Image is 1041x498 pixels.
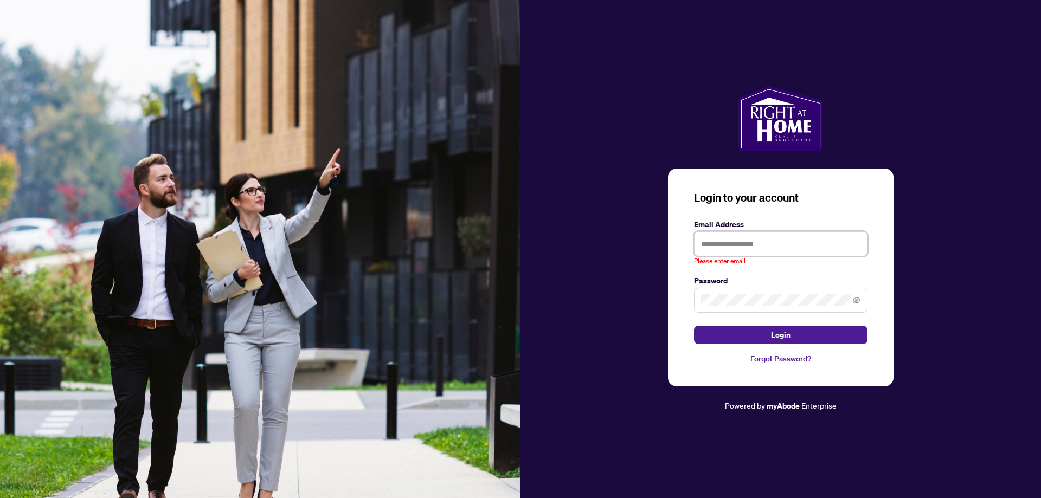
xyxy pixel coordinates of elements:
[771,326,791,344] span: Login
[694,190,868,205] h3: Login to your account
[801,400,837,410] span: Enterprise
[694,353,868,365] a: Forgot Password?
[694,218,868,230] label: Email Address
[694,275,868,287] label: Password
[738,86,822,151] img: ma-logo
[725,400,765,410] span: Powered by
[853,296,860,304] span: eye-invisible
[767,400,800,412] a: myAbode
[694,256,746,267] span: Please enter email
[694,326,868,344] button: Login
